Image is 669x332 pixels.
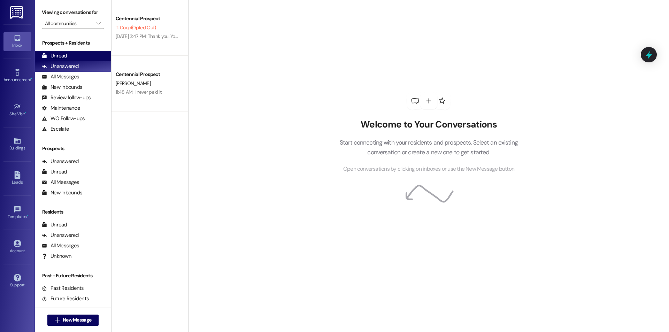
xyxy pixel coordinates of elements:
[42,232,79,239] div: Unanswered
[3,272,31,291] a: Support
[116,15,180,22] div: Centennial Prospect
[25,110,26,115] span: •
[42,295,89,302] div: Future Residents
[42,221,67,229] div: Unread
[42,115,85,122] div: WO Follow-ups
[35,145,111,152] div: Prospects
[42,158,79,165] div: Unanswered
[3,32,31,51] a: Inbox
[329,119,528,130] h2: Welcome to Your Conversations
[35,39,111,47] div: Prospects + Residents
[63,316,91,324] span: New Message
[116,89,162,95] div: 11:48 AM: I never paid it
[3,169,31,188] a: Leads
[42,285,84,292] div: Past Residents
[35,208,111,216] div: Residents
[55,317,60,323] i: 
[10,6,24,19] img: ResiDesk Logo
[42,125,69,133] div: Escalate
[27,213,28,218] span: •
[42,168,67,176] div: Unread
[42,63,79,70] div: Unanswered
[31,76,32,81] span: •
[97,21,100,26] i: 
[116,33,459,39] div: [DATE] 3:47 PM: Thank you. You will no longer receive texts from this thread. Please reply with '...
[116,71,180,78] div: Centennial Prospect
[343,165,514,173] span: Open conversations by clicking on inboxes or use the New Message button
[45,18,93,29] input: All communities
[3,135,31,154] a: Buildings
[42,242,79,249] div: All Messages
[116,24,156,31] span: T. Coop (Opted Out)
[42,105,80,112] div: Maintenance
[329,138,528,157] p: Start connecting with your residents and prospects. Select an existing conversation or create a n...
[42,94,91,101] div: Review follow-ups
[3,203,31,222] a: Templates •
[42,52,67,60] div: Unread
[42,179,79,186] div: All Messages
[42,253,71,260] div: Unknown
[47,315,99,326] button: New Message
[116,80,151,86] span: [PERSON_NAME]
[3,101,31,119] a: Site Visit •
[42,73,79,80] div: All Messages
[42,84,82,91] div: New Inbounds
[35,272,111,279] div: Past + Future Residents
[42,189,82,196] div: New Inbounds
[42,7,104,18] label: Viewing conversations for
[3,238,31,256] a: Account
